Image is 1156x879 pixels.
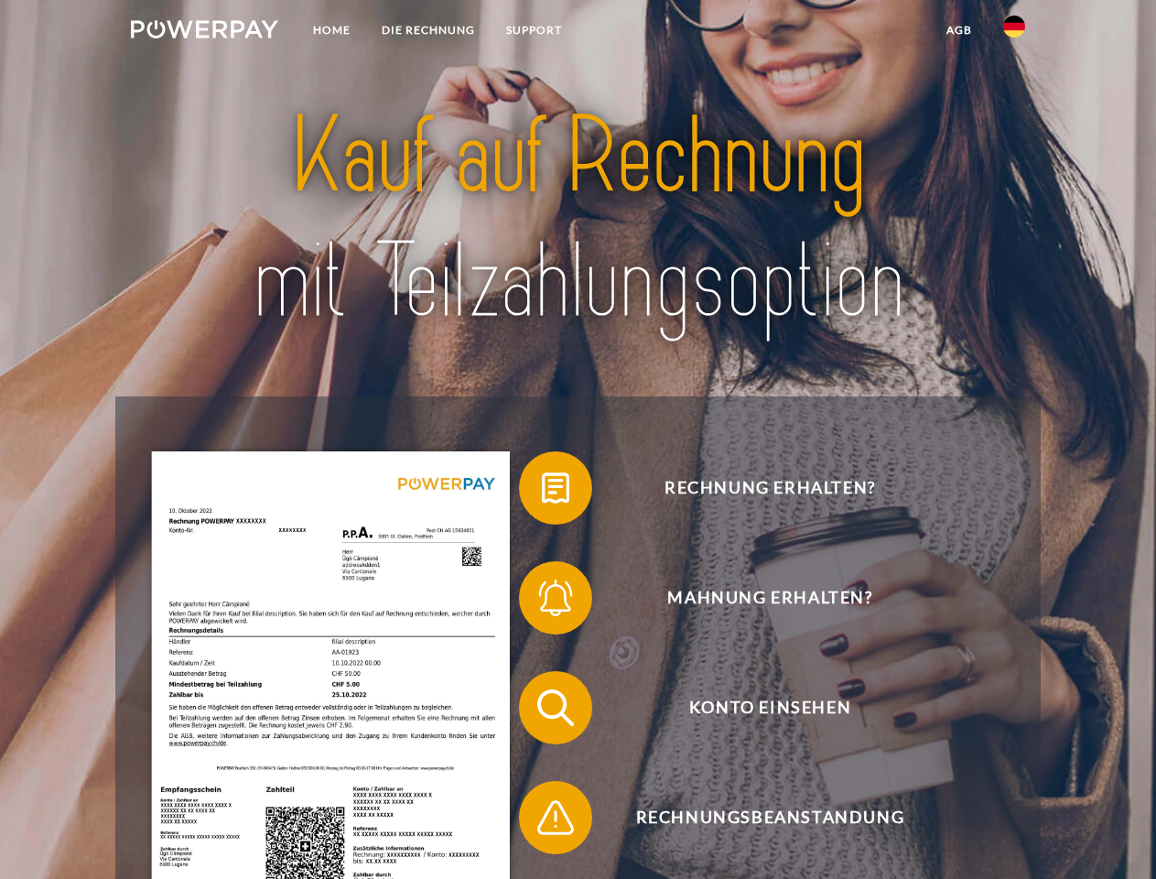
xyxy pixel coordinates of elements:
span: Rechnung erhalten? [546,451,994,525]
button: Rechnung erhalten? [519,451,995,525]
a: DIE RECHNUNG [366,14,491,47]
img: de [1003,16,1025,38]
img: qb_bell.svg [533,575,578,621]
span: Mahnung erhalten? [546,561,994,635]
button: Mahnung erhalten? [519,561,995,635]
button: Konto einsehen [519,671,995,744]
img: qb_search.svg [533,685,578,731]
a: agb [931,14,988,47]
a: Home [297,14,366,47]
a: SUPPORT [491,14,578,47]
img: logo-powerpay-white.svg [131,20,278,38]
img: qb_bill.svg [533,465,578,511]
span: Konto einsehen [546,671,994,744]
img: title-powerpay_de.svg [175,88,981,351]
img: qb_warning.svg [533,795,578,841]
span: Rechnungsbeanstandung [546,781,994,854]
iframe: Button to launch messaging window [1083,806,1141,864]
button: Rechnungsbeanstandung [519,781,995,854]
